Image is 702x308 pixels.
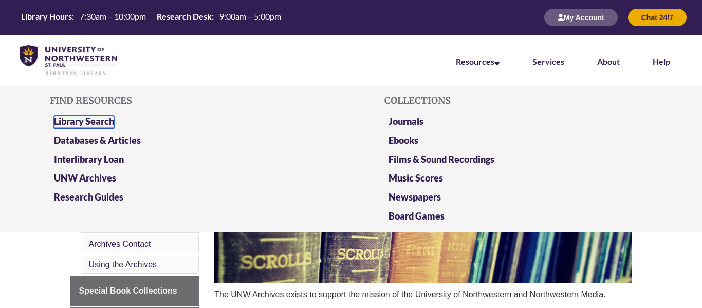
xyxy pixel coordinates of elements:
a: Special Book Collections [70,276,199,306]
a: Resources [456,57,500,66]
a: Services [532,57,564,66]
button: My Account [544,9,618,26]
p: The UNW Archives exists to support the mission of the University of Northwestern and Northwestern... [214,288,632,301]
a: Using the Archives [89,260,157,269]
table: Hours Today [17,11,285,24]
a: Chat 24/7 [628,13,687,22]
th: Library Hours: [17,11,76,22]
h5: Find Resources [50,96,318,106]
button: Chat 24/7 [628,9,687,26]
a: UNW Archives [54,172,116,184]
a: Databases & Articles [54,135,141,146]
a: Music Scores [389,172,443,184]
a: About [597,57,620,66]
a: Board Games [389,210,445,222]
a: Archives Contact [89,240,151,248]
span: 9:00am – 5:00pm [219,11,281,21]
a: Journals [389,116,423,127]
a: My Account [544,13,618,22]
span: Special Book Collections [79,286,177,295]
a: Hours Today [17,11,285,25]
img: UNWSP Library Logo [20,45,117,76]
th: Research Desk: [153,11,215,22]
a: Ebooks [389,135,418,146]
a: Research Guides [54,191,123,203]
a: Newspapers [389,191,441,203]
a: Help [653,57,670,66]
a: Interlibrary Loan [54,154,124,165]
a: Library Search [54,116,114,129]
h5: Collections [384,96,652,106]
span: 7:30am – 10:00pm [80,11,146,21]
a: Films & Sound Recordings [389,154,494,165]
